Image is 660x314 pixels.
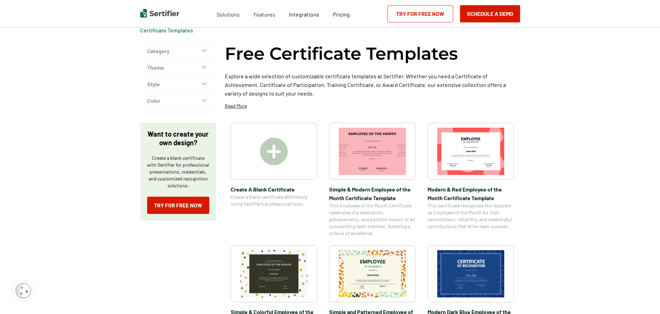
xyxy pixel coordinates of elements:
p: Explore a wide selection of customizable certificate templates at Sertifier. Whether you need a C... [225,72,520,98]
img: Create A Blank Certificate [260,138,288,165]
span: Simple & Modern Employee of the Month Certificate Template [329,185,415,202]
span: This Employee of the Month Certificate celebrates the dedication, achievements, and positive impa... [329,202,415,237]
button: Style [140,76,216,92]
span: Modern & Red Employee of the Month Certificate Template [428,185,514,202]
a: Integrations [289,9,319,18]
span: Certificate Templates [140,27,193,34]
span: Features [254,9,275,18]
img: Simple and Patterned Employee of the Month Certificate Template [339,250,406,297]
p: Read More [225,102,247,109]
img: Cookie Popup Icon [16,283,31,298]
span: Pricing [333,11,350,18]
a: Modern & Red Employee of the Month Certificate TemplateModern & Red Employee of the Month Certifi... [428,123,514,237]
span: Solutions [217,9,240,18]
span: Integrations [289,11,319,18]
a: Certificate Templates [140,27,193,33]
span: Create A Blank Certificate [231,185,317,194]
h1: Free Certificate Templates [225,42,458,65]
div: Breadcrumb [140,27,193,34]
img: Simple & Modern Employee of the Month Certificate Template [339,128,406,175]
img: Modern & Red Employee of the Month Certificate Template [437,128,504,175]
iframe: Chat Widget [625,281,660,314]
p: Want to create your own design? [147,130,209,147]
img: Sertifier | Digital Credentialing Platform [140,9,179,18]
a: Pricing [333,9,350,18]
a: Try for Free Now [147,197,209,214]
img: Simple & Colorful Employee of the Month Certificate Template [240,250,307,297]
img: Modern Dark Blue Employee of the Month Certificate Template [437,250,504,297]
button: Color [140,92,216,109]
button: Schedule a Demo [460,5,520,22]
span: Create a blank certificate effortlessly using Sertifier’s professional tools. [231,194,317,207]
span: This certificate recognizes the recipient as Employee of the Month for their commitment, reliabil... [428,202,514,230]
button: Category [140,43,216,59]
p: Create a blank certificate with Sertifier for professional presentations, credentials, and custom... [147,155,209,189]
a: Try for Free Now [388,5,453,22]
a: Simple & Modern Employee of the Month Certificate TemplateSimple & Modern Employee of the Month C... [329,123,415,237]
button: Theme [140,59,216,76]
